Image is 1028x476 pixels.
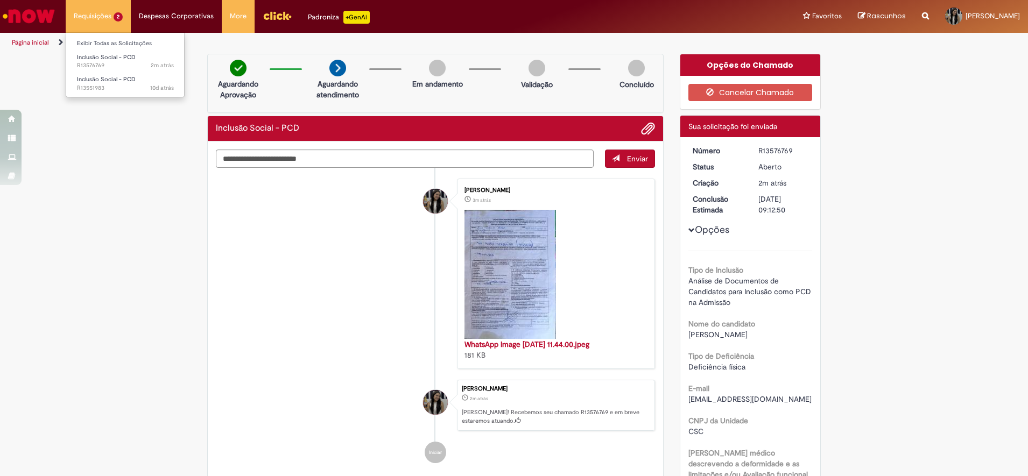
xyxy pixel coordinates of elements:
a: Exibir Todas as Solicitações [66,38,185,49]
span: 2 [114,12,123,22]
span: R13551983 [77,84,174,93]
div: [PERSON_NAME] [464,187,644,194]
time: 29/09/2025 13:12:16 [473,197,491,203]
a: Rascunhos [858,11,906,22]
div: Maria Eduarda Vechi Saab [423,390,448,415]
dt: Número [685,145,751,156]
dt: Status [685,161,751,172]
div: [DATE] 09:12:50 [758,194,808,215]
span: 2m atrás [470,395,488,402]
h2: Inclusão Social - PCD Histórico de tíquete [216,124,299,133]
span: [EMAIL_ADDRESS][DOMAIN_NAME] [688,394,812,404]
textarea: Digite sua mensagem aqui... [216,150,594,168]
div: [PERSON_NAME] [462,386,649,392]
span: 10d atrás [150,84,174,92]
b: Tipo de Inclusão [688,265,743,275]
img: img-circle-grey.png [429,60,446,76]
dt: Conclusão Estimada [685,194,751,215]
time: 29/09/2025 13:12:47 [470,395,488,402]
span: Favoritos [812,11,842,22]
img: img-circle-grey.png [529,60,545,76]
dt: Criação [685,177,751,188]
div: Padroniza [308,11,370,24]
span: Requisições [74,11,111,22]
time: 29/09/2025 13:12:47 [758,178,786,188]
b: CNPJ da Unidade [688,416,748,425]
span: 2m atrás [151,61,174,69]
p: Aguardando atendimento [312,79,364,100]
time: 19/09/2025 17:39:11 [150,84,174,92]
span: Sua solicitação foi enviada [688,122,777,131]
p: Concluído [619,79,654,90]
span: Despesas Corporativas [139,11,214,22]
p: +GenAi [343,11,370,24]
span: Análise de Documentos de Candidatos para Inclusão como PCD na Admissão [688,276,813,307]
b: Nome do candidato [688,319,755,329]
b: Tipo de Deficiência [688,351,754,361]
button: Adicionar anexos [641,122,655,136]
span: More [230,11,247,22]
img: arrow-next.png [329,60,346,76]
img: check-circle-green.png [230,60,247,76]
ul: Requisições [66,32,185,97]
button: Cancelar Chamado [688,84,813,101]
p: Validação [521,79,553,90]
div: Opções do Chamado [680,54,821,76]
img: img-circle-grey.png [628,60,645,76]
a: Página inicial [12,38,49,47]
img: click_logo_yellow_360x200.png [263,8,292,24]
a: Aberto R13551983 : Inclusão Social - PCD [66,74,185,94]
span: 3m atrás [473,197,491,203]
div: R13576769 [758,145,808,156]
p: Aguardando Aprovação [212,79,264,100]
div: Maria Eduarda Vechi Saab [423,189,448,214]
span: Inclusão Social - PCD [77,53,136,61]
button: Enviar [605,150,655,168]
img: ServiceNow [1,5,57,27]
span: Rascunhos [867,11,906,21]
div: 29/09/2025 13:12:47 [758,177,808,188]
span: 2m atrás [758,178,786,188]
div: Aberto [758,161,808,172]
span: CSC [688,427,703,436]
span: [PERSON_NAME] [966,11,1020,20]
span: [PERSON_NAME] [688,330,748,339]
a: WhatsApp Image [DATE] 11.44.00.jpeg [464,339,589,349]
b: E-mail [688,383,709,393]
a: Aberto R13576769 : Inclusão Social - PCD [66,52,185,72]
span: Deficiência física [688,362,745,372]
span: R13576769 [77,61,174,70]
p: [PERSON_NAME]! Recebemos seu chamado R13576769 e em breve estaremos atuando. [462,408,649,425]
span: Enviar [627,154,648,164]
li: Maria Eduarda Vechi Saab [216,380,655,431]
span: Inclusão Social - PCD [77,75,136,83]
ul: Trilhas de página [8,33,677,53]
p: Em andamento [412,79,463,89]
div: 181 KB [464,339,644,360]
ul: Histórico de tíquete [216,168,655,474]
